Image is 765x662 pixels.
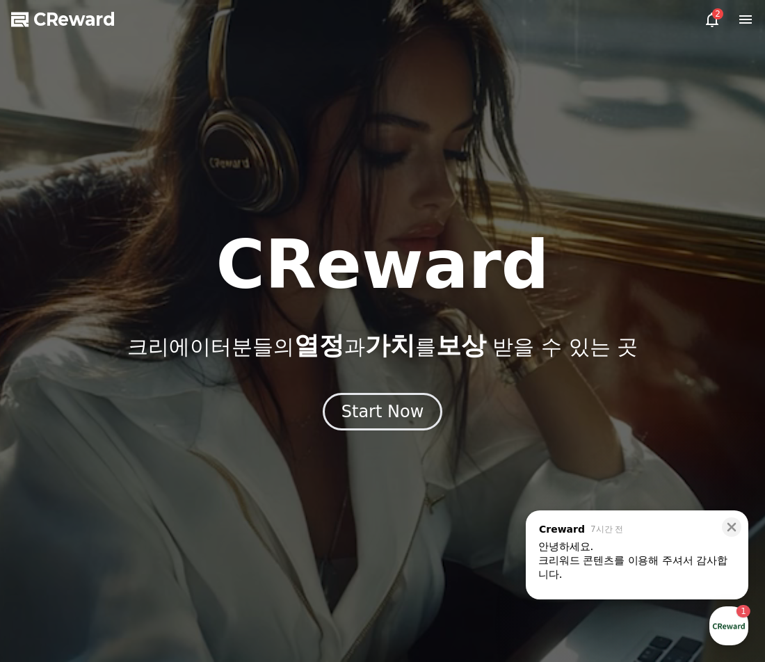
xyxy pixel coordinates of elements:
[216,232,549,298] h1: CReward
[33,8,115,31] span: CReward
[704,11,720,28] a: 2
[11,8,115,31] a: CReward
[436,331,486,360] span: 보상
[712,8,723,19] div: 2
[365,331,415,360] span: 가치
[127,332,638,360] p: 크리에이터분들의 과 를 받을 수 있는 곳
[323,393,443,430] button: Start Now
[323,407,443,420] a: Start Now
[294,331,344,360] span: 열정
[341,401,424,423] div: Start Now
